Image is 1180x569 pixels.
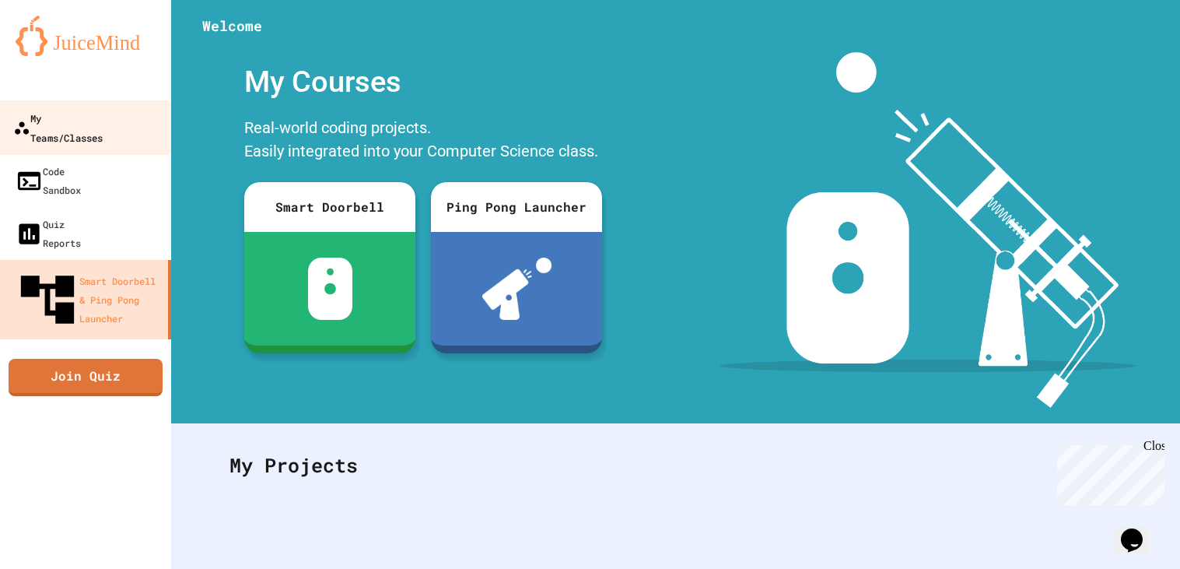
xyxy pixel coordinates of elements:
iframe: chat widget [1115,507,1164,553]
div: Chat with us now!Close [6,6,107,99]
div: My Courses [236,52,610,112]
img: sdb-white.svg [308,258,352,320]
div: Code Sandbox [16,162,81,199]
div: Ping Pong Launcher [431,182,602,232]
img: banner-image-my-projects.png [720,52,1136,408]
div: Smart Doorbell [244,182,415,232]
div: Quiz Reports [16,215,81,252]
div: Smart Doorbell & Ping Pong Launcher [16,268,162,332]
img: logo-orange.svg [16,16,156,56]
iframe: chat widget [1051,439,1164,505]
div: My Projects [214,435,1137,496]
div: Real-world coding projects. Easily integrated into your Computer Science class. [236,112,610,170]
a: Join Quiz [9,359,163,396]
div: My Teams/Classes [13,108,103,146]
img: ppl-with-ball.png [482,258,551,320]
